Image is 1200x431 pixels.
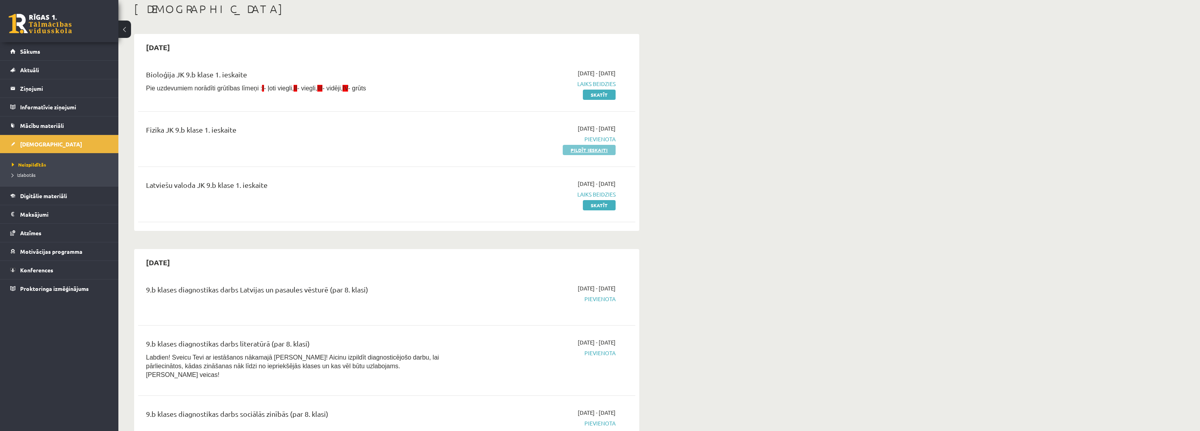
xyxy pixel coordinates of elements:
[138,38,178,56] h2: [DATE]
[20,79,109,97] legend: Ziņojumi
[10,98,109,116] a: Informatīvie ziņojumi
[20,48,40,55] span: Sākums
[467,135,616,143] span: Pievienota
[146,180,455,194] div: Latviešu valoda JK 9.b klase 1. ieskaite
[146,124,455,139] div: Fizika JK 9.b klase 1. ieskaite
[12,171,110,178] a: Izlabotās
[578,338,616,347] span: [DATE] - [DATE]
[20,205,109,223] legend: Maksājumi
[10,224,109,242] a: Atzīmes
[578,124,616,133] span: [DATE] - [DATE]
[12,161,46,168] span: Neizpildītās
[10,261,109,279] a: Konferences
[12,161,110,168] a: Neizpildītās
[10,61,109,79] a: Aktuāli
[10,135,109,153] a: [DEMOGRAPHIC_DATA]
[20,141,82,148] span: [DEMOGRAPHIC_DATA]
[583,200,616,210] a: Skatīt
[20,98,109,116] legend: Informatīvie ziņojumi
[146,354,439,378] span: Labdien! Sveicu Tevi ar iestāšanos nākamajā [PERSON_NAME]! Aicinu izpildīt diagnosticējošo darbu,...
[467,80,616,88] span: Laiks beidzies
[467,295,616,303] span: Pievienota
[467,419,616,427] span: Pievienota
[578,69,616,77] span: [DATE] - [DATE]
[20,285,89,292] span: Proktoringa izmēģinājums
[20,229,41,236] span: Atzīmes
[20,266,53,274] span: Konferences
[10,279,109,298] a: Proktoringa izmēģinājums
[262,85,264,92] span: I
[20,66,39,73] span: Aktuāli
[146,284,455,299] div: 9.b klases diagnostikas darbs Latvijas un pasaules vēsturē (par 8. klasi)
[146,69,455,84] div: Bioloģija JK 9.b klase 1. ieskaite
[578,284,616,292] span: [DATE] - [DATE]
[20,248,82,255] span: Motivācijas programma
[467,190,616,199] span: Laiks beidzies
[20,192,67,199] span: Digitālie materiāli
[146,85,366,92] span: Pie uzdevumiem norādīti grūtības līmeņi : - ļoti viegli, - viegli, - vidēji, - grūts
[563,145,616,155] a: Pildīt ieskaiti
[578,180,616,188] span: [DATE] - [DATE]
[294,85,297,92] span: II
[10,79,109,97] a: Ziņojumi
[146,409,455,423] div: 9.b klases diagnostikas darbs sociālās zinībās (par 8. klasi)
[10,42,109,60] a: Sākums
[467,349,616,357] span: Pievienota
[134,2,639,16] h1: [DEMOGRAPHIC_DATA]
[9,14,72,34] a: Rīgas 1. Tālmācības vidusskola
[578,409,616,417] span: [DATE] - [DATE]
[20,122,64,129] span: Mācību materiāli
[10,205,109,223] a: Maksājumi
[10,187,109,205] a: Digitālie materiāli
[138,253,178,272] h2: [DATE]
[317,85,322,92] span: III
[10,242,109,260] a: Motivācijas programma
[12,172,36,178] span: Izlabotās
[146,338,455,353] div: 9.b klases diagnostikas darbs literatūrā (par 8. klasi)
[583,90,616,100] a: Skatīt
[10,116,109,135] a: Mācību materiāli
[343,85,348,92] span: IV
